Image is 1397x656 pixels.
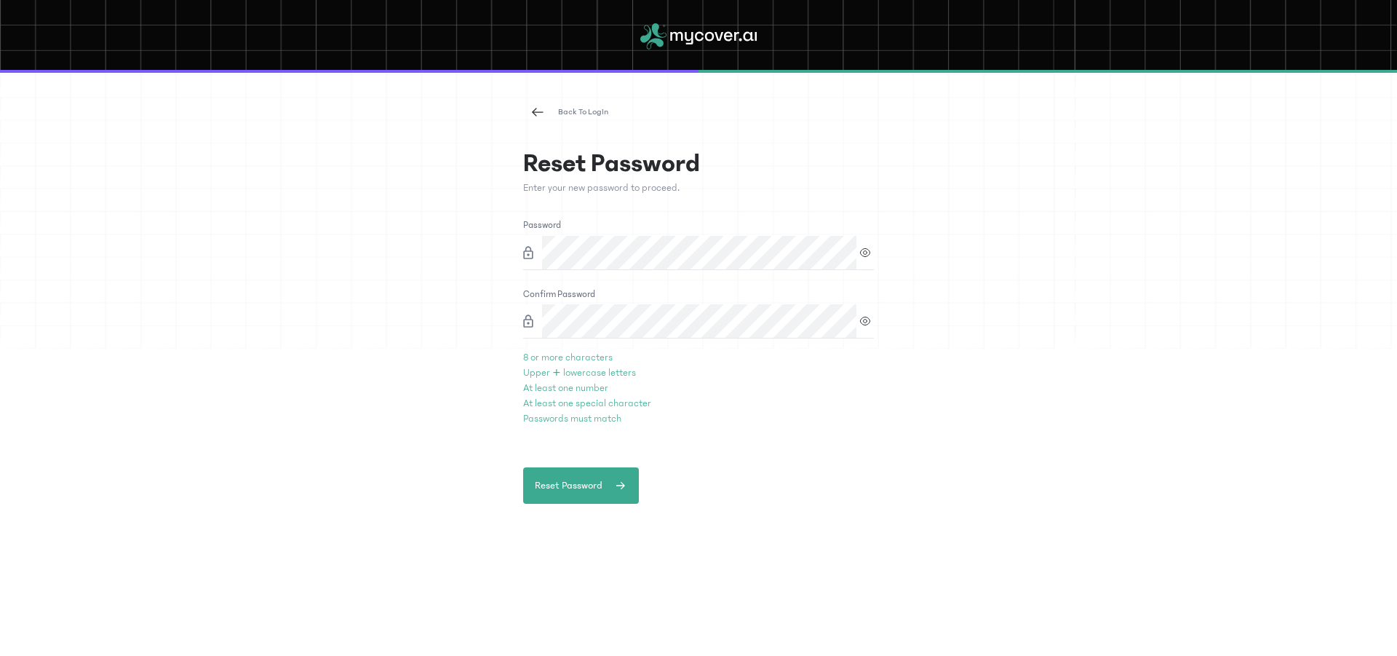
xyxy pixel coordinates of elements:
p: Back To Login [558,106,608,118]
p: At least one special character [523,396,874,411]
h1: Reset password [523,149,874,178]
p: Passwords must match [523,411,874,427]
button: Reset Password [523,467,639,504]
p: Enter your new password to proceed. [523,181,800,195]
p: At least one number [523,381,874,396]
label: Password [523,218,561,233]
p: 8 or more characters [523,350,874,365]
span: Reset Password [535,478,602,494]
a: Back To Login [523,99,614,125]
p: Upper + lowercase letters [523,365,874,381]
label: Confirm Password [523,288,595,302]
